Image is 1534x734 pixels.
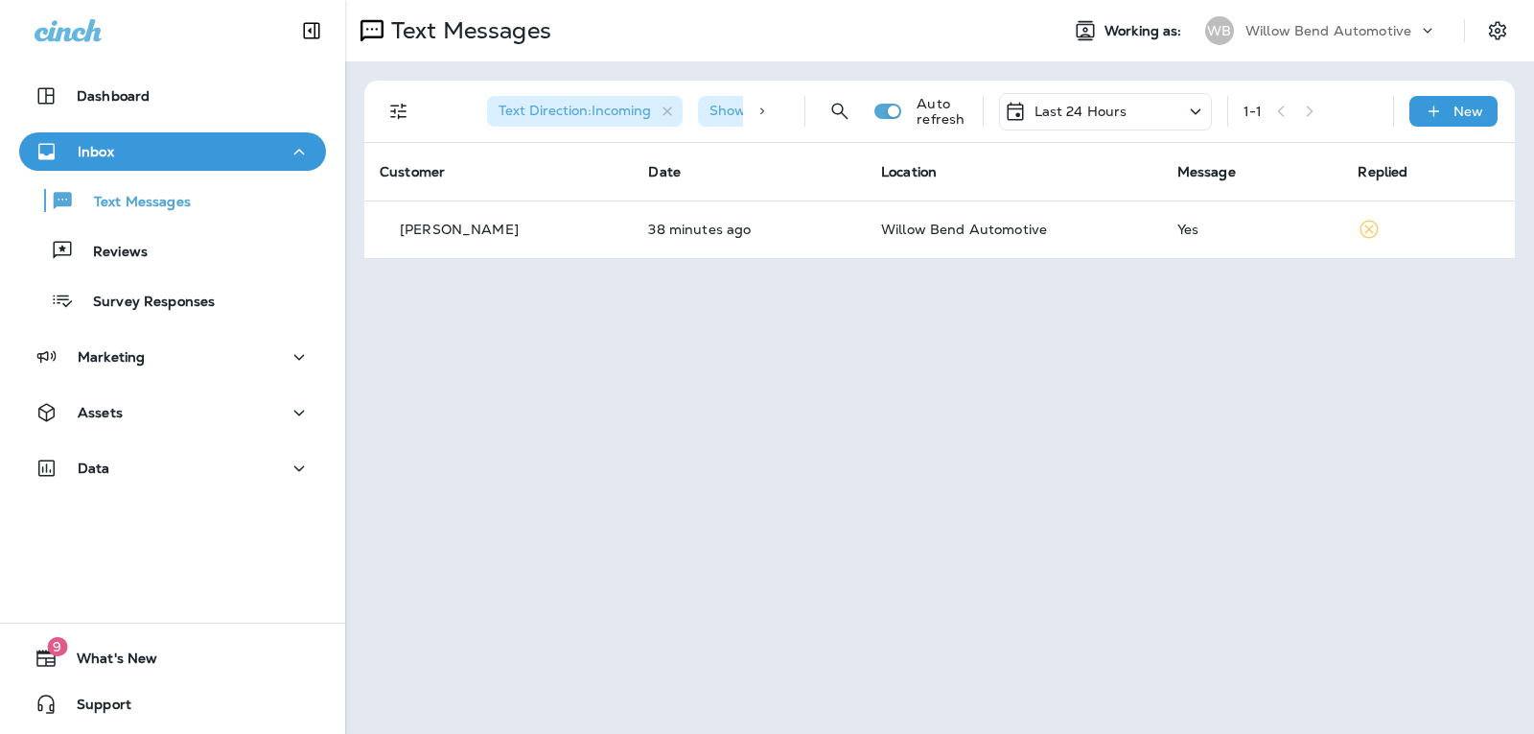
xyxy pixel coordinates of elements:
[19,393,326,432] button: Assets
[1245,23,1411,38] p: Willow Bend Automotive
[74,294,215,312] p: Survey Responses
[1034,104,1127,119] p: Last 24 Hours
[1177,222,1328,237] div: Yes
[19,132,326,171] button: Inbox
[19,77,326,115] button: Dashboard
[709,102,941,119] span: Show Start/Stop/Unsubscribe : true
[19,639,326,677] button: 9What's New
[19,230,326,271] button: Reviews
[1358,163,1407,180] span: Replied
[821,92,859,130] button: Search Messages
[487,96,683,127] div: Text Direction:Incoming
[78,144,114,159] p: Inbox
[1177,163,1236,180] span: Message
[400,222,519,237] p: [PERSON_NAME]
[78,461,110,476] p: Data
[78,405,123,420] p: Assets
[881,163,937,180] span: Location
[75,194,191,212] p: Text Messages
[698,96,972,127] div: Show Start/Stop/Unsubscribe:true
[74,244,148,262] p: Reviews
[19,338,326,376] button: Marketing
[77,88,150,104] p: Dashboard
[1453,104,1483,119] p: New
[917,96,966,127] p: Auto refresh
[380,163,445,180] span: Customer
[285,12,338,50] button: Collapse Sidebar
[58,651,157,674] span: What's New
[19,180,326,221] button: Text Messages
[881,221,1047,238] span: Willow Bend Automotive
[648,163,681,180] span: Date
[1104,23,1186,39] span: Working as:
[19,685,326,723] button: Support
[499,102,651,119] span: Text Direction : Incoming
[648,222,850,237] p: Sep 15, 2025 02:17 PM
[1243,104,1262,119] div: 1 - 1
[78,349,145,365] p: Marketing
[380,92,418,130] button: Filters
[383,16,551,45] p: Text Messages
[19,280,326,320] button: Survey Responses
[1480,13,1515,48] button: Settings
[1205,16,1234,45] div: WB
[19,449,326,487] button: Data
[58,697,131,720] span: Support
[47,637,67,656] span: 9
